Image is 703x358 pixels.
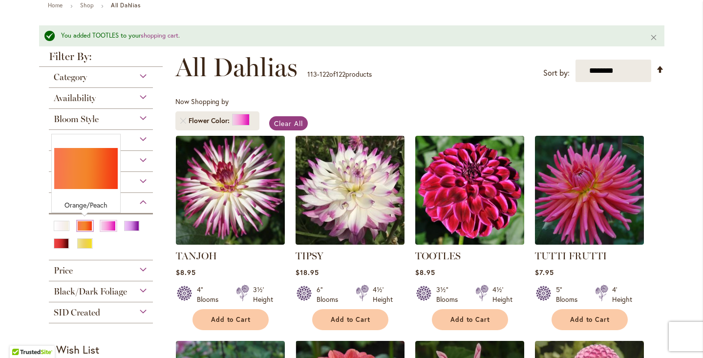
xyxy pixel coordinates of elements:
[54,114,99,125] span: Bloom Style
[373,285,393,304] div: 4½' Height
[253,285,273,304] div: 3½' Height
[48,1,63,9] a: Home
[432,309,508,330] button: Add to Cart
[54,93,96,104] span: Availability
[336,69,345,79] span: 122
[296,268,319,277] span: $18.95
[80,1,94,9] a: Shop
[415,136,524,245] img: Tootles
[175,53,298,82] span: All Dahlias
[570,316,610,324] span: Add to Cart
[317,285,344,304] div: 6" Blooms
[307,66,372,82] p: - of products
[192,309,269,330] button: Add to Cart
[176,268,196,277] span: $8.95
[176,136,285,245] img: TANJOH
[54,265,73,276] span: Price
[450,316,490,324] span: Add to Cart
[415,268,435,277] span: $8.95
[612,285,632,304] div: 4' Height
[189,116,232,126] span: Flower Color
[7,323,35,351] iframe: Launch Accessibility Center
[535,136,644,245] img: TUTTI FRUTTI
[535,237,644,247] a: TUTTI FRUTTI
[415,250,461,262] a: TOOTLES
[141,31,178,40] a: shopping cart
[54,200,118,210] div: Orange/Peach
[176,237,285,247] a: TANJOH
[197,285,224,304] div: 4" Blooms
[415,237,524,247] a: Tootles
[111,1,141,9] strong: All Dahlias
[176,250,217,262] a: TANJOH
[54,286,127,297] span: Black/Dark Foliage
[556,285,583,304] div: 5" Blooms
[307,69,317,79] span: 113
[39,51,163,67] strong: Filter By:
[54,307,100,318] span: SID Created
[552,309,628,330] button: Add to Cart
[296,237,405,247] a: TIPSY
[61,31,635,41] div: You added TOOTLES to your .
[543,64,570,82] label: Sort by:
[175,97,229,106] span: Now Shopping by
[269,116,308,130] a: Clear All
[436,285,464,304] div: 3½" Blooms
[320,69,329,79] span: 122
[535,250,607,262] a: TUTTI FRUTTI
[211,316,251,324] span: Add to Cart
[180,118,186,124] a: Remove Flower Color Pink
[312,309,388,330] button: Add to Cart
[296,250,323,262] a: TIPSY
[296,136,405,245] img: TIPSY
[535,268,554,277] span: $7.95
[274,119,303,128] span: Clear All
[39,342,99,357] strong: My Wish List
[492,285,512,304] div: 4½' Height
[54,72,87,83] span: Category
[331,316,371,324] span: Add to Cart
